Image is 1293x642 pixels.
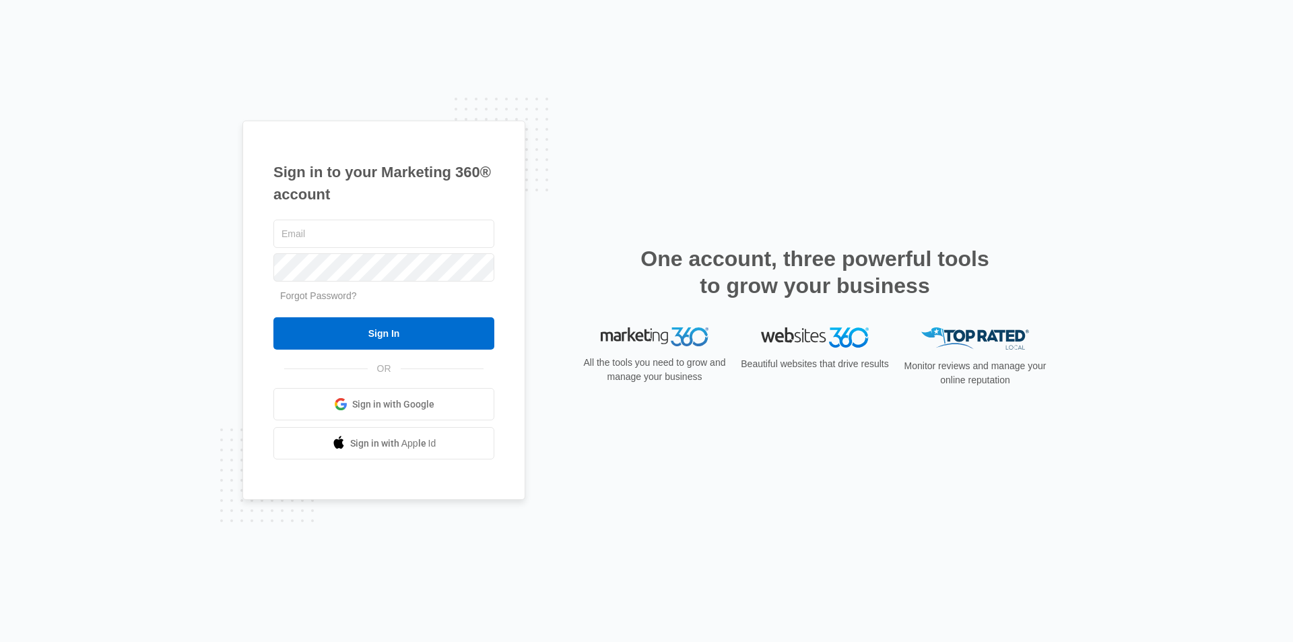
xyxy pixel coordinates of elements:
[350,437,436,451] span: Sign in with Apple Id
[921,327,1029,350] img: Top Rated Local
[273,427,494,459] a: Sign in with Apple Id
[273,317,494,350] input: Sign In
[579,356,730,384] p: All the tools you need to grow and manage your business
[273,161,494,205] h1: Sign in to your Marketing 360® account
[368,362,401,376] span: OR
[601,327,708,346] img: Marketing 360
[273,220,494,248] input: Email
[900,359,1051,387] p: Monitor reviews and manage your online reputation
[273,388,494,420] a: Sign in with Google
[636,245,993,299] h2: One account, three powerful tools to grow your business
[739,357,890,371] p: Beautiful websites that drive results
[761,327,869,347] img: Websites 360
[280,290,357,301] a: Forgot Password?
[352,397,434,412] span: Sign in with Google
